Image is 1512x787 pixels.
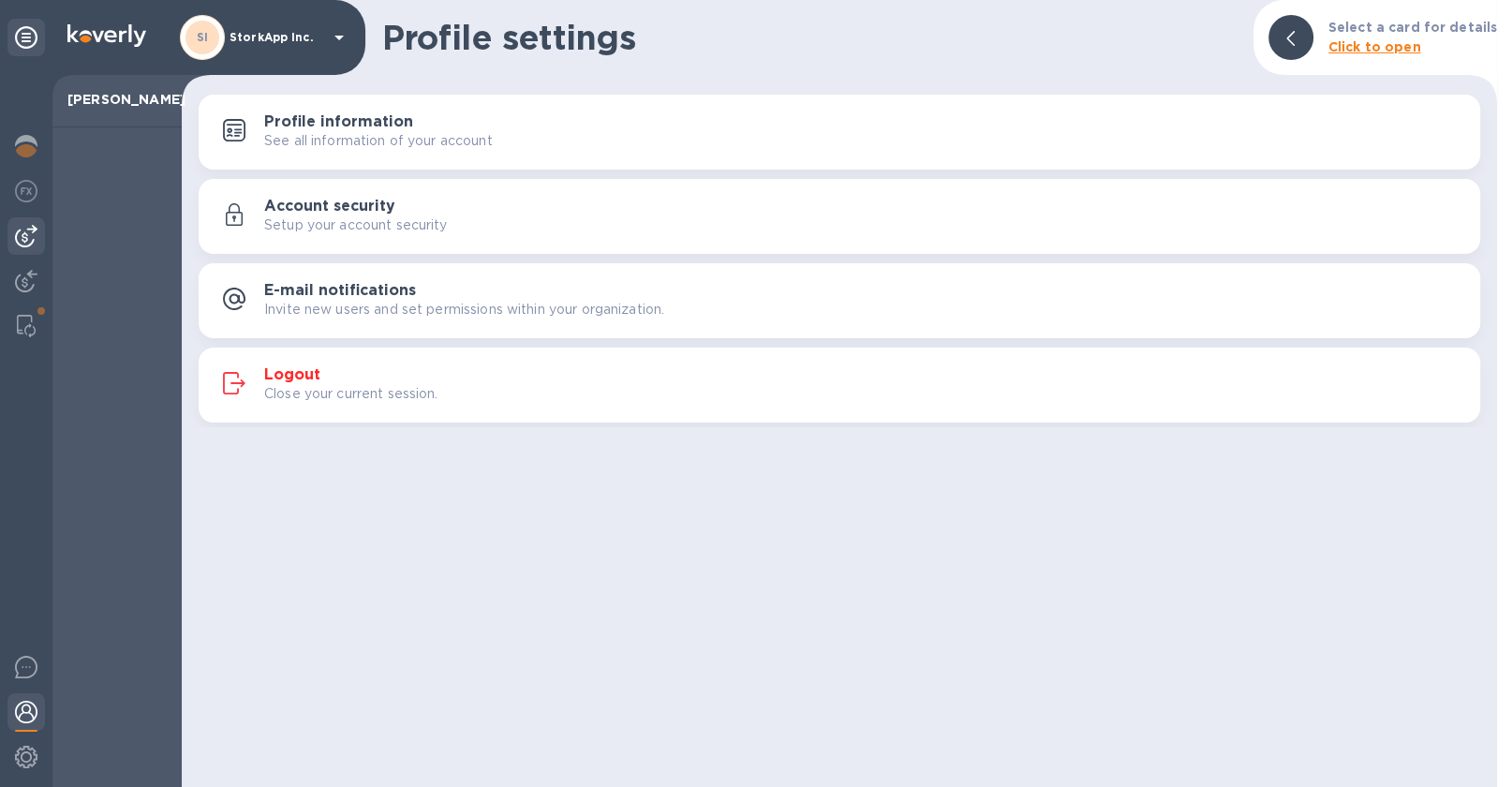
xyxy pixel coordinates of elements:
button: Profile informationSee all information of your account [199,95,1480,170]
p: Invite new users and set permissions within your organization. [264,300,664,319]
h3: Account security [264,198,395,215]
button: LogoutClose your current session. [199,348,1480,423]
div: Unpin categories [7,19,45,56]
button: E-mail notificationsInvite new users and set permissions within your organization. [199,263,1480,338]
b: SI [197,30,209,44]
b: Click to open [1328,39,1421,54]
h3: E-mail notifications [264,282,416,300]
img: Logo [67,24,146,47]
h3: Profile information [264,113,413,131]
h3: Logout [264,366,320,384]
button: Account securitySetup your account security [199,179,1480,254]
p: [PERSON_NAME] [67,90,167,109]
b: Select a card for details [1328,20,1497,35]
p: Setup your account security [264,215,448,235]
p: See all information of your account [264,131,493,151]
img: Foreign exchange [15,180,37,202]
h1: Profile settings [382,18,1238,57]
p: Close your current session. [264,384,438,404]
p: StorkApp Inc. [230,31,323,44]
